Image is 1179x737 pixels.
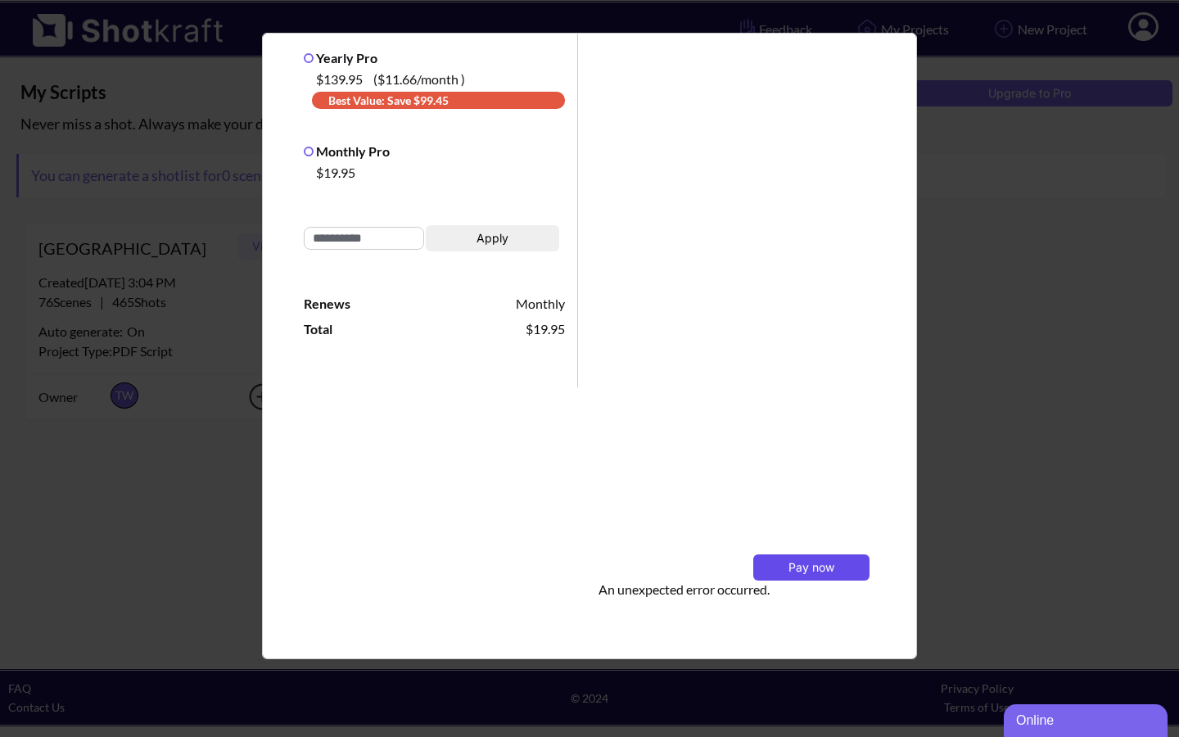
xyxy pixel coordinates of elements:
[788,560,834,574] span: Pay now
[304,50,377,66] label: Yearly Pro
[312,160,565,185] div: $19.95
[304,320,434,337] span: Total
[753,554,870,581] button: Pay now
[434,295,564,312] span: Monthly
[595,20,879,525] iframe: Secure payment input frame
[599,581,876,598] div: An unexpected error occurred.
[312,92,565,109] span: Best Value: Save $ 99.45
[434,320,564,337] span: $19.95
[1004,701,1171,737] iframe: chat widget
[426,225,558,251] button: Apply
[304,143,390,159] label: Monthly Pro
[363,71,465,87] span: ( $11.66 /month )
[595,177,881,180] iframe: Bank search results
[312,66,565,92] div: $139.95
[262,33,917,659] div: Idle Modal
[304,295,434,312] span: Renews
